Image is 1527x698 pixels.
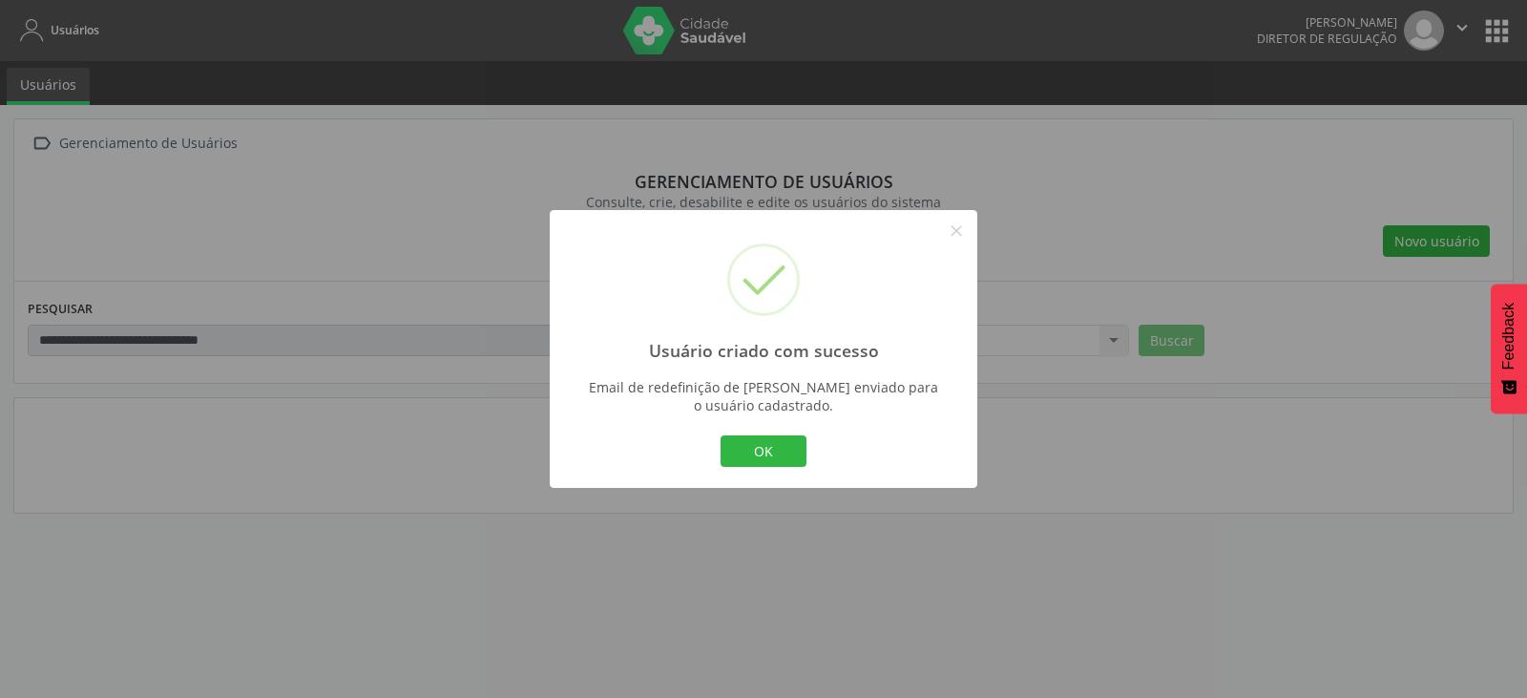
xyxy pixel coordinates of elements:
[1491,284,1527,413] button: Feedback - Mostrar pesquisa
[1500,303,1517,370] span: Feedback
[649,341,879,361] h2: Usuário criado com sucesso
[940,215,973,247] button: Close this dialog
[721,435,806,468] button: OK
[588,378,939,414] div: Email de redefinição de [PERSON_NAME] enviado para o usuário cadastrado.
